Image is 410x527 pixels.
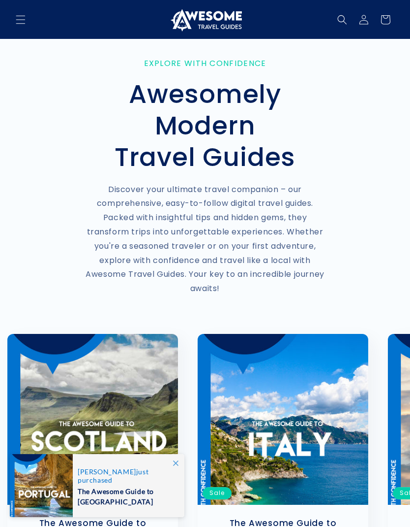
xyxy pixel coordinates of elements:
span: The Awesome Guide to [GEOGRAPHIC_DATA] [78,484,174,507]
summary: Menu [10,9,31,31]
span: just purchased [78,467,174,484]
p: Explore with Confidence [82,59,328,68]
summary: Search [331,9,353,31]
span: [PERSON_NAME] [78,467,136,476]
h2: Awesomely Modern Travel Guides [82,78,328,173]
p: Discover your ultimate travel companion – our comprehensive, easy-to-follow digital travel guides... [82,183,328,296]
img: Awesome Travel Guides [168,8,242,32]
a: Awesome Travel Guides [165,4,246,35]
